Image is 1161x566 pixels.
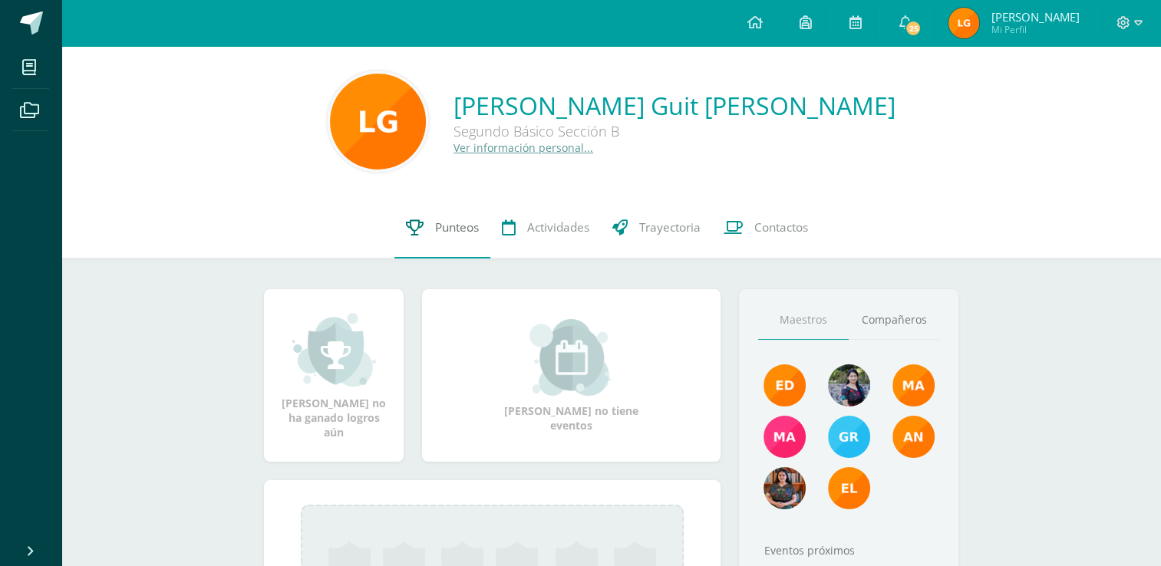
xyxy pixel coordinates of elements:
[849,301,939,340] a: Compañeros
[892,364,935,406] img: 560278503d4ca08c21e9c7cd40ba0529.png
[764,416,806,458] img: 7766054b1332a6085c7723d22614d631.png
[758,543,939,558] div: Eventos próximos
[454,122,895,140] div: Segundo Básico Sección B
[828,416,870,458] img: b7ce7144501556953be3fc0a459761b8.png
[529,319,613,396] img: event_small.png
[495,319,648,433] div: [PERSON_NAME] no tiene eventos
[991,23,1079,36] span: Mi Perfil
[527,219,589,235] span: Actividades
[764,467,806,509] img: 96169a482c0de6f8e254ca41c8b0a7b1.png
[905,20,922,37] span: 25
[490,197,601,258] a: Actividades
[435,219,479,235] span: Punteos
[601,197,712,258] a: Trayectoria
[764,364,806,406] img: f40e456500941b1b33f0807dd74ea5cf.png
[454,89,895,122] a: [PERSON_NAME] Guit [PERSON_NAME]
[639,219,701,235] span: Trayectoria
[279,311,388,439] div: [PERSON_NAME] no ha ganado logros aún
[754,219,808,235] span: Contactos
[828,364,870,406] img: 9b17679b4520195df407efdfd7b84603.png
[330,74,426,169] img: 80e17f11e74361ae1a4b69556076d84d.png
[892,416,935,458] img: a348d660b2b29c2c864a8732de45c20a.png
[948,8,979,38] img: 2b07e7083290fa3d522a25deb24f4cca.png
[758,301,849,340] a: Maestros
[712,197,820,258] a: Contactos
[991,9,1079,25] span: [PERSON_NAME]
[454,140,593,155] a: Ver información personal...
[828,467,870,509] img: 2f8de69bb4c8bfcc68be225f0ff17f53.png
[394,197,490,258] a: Punteos
[292,311,376,388] img: achievement_small.png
